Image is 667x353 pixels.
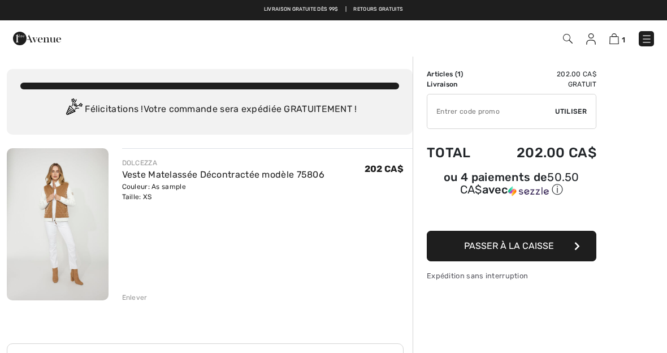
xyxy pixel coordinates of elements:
span: 50.50 CA$ [460,170,579,196]
img: 1ère Avenue [13,27,61,50]
span: Passer à la caisse [464,240,554,251]
span: 1 [622,36,625,44]
a: Veste Matelassée Décontractée modèle 75806 [122,169,325,180]
td: 202.00 CA$ [487,134,596,172]
td: Livraison [427,79,487,89]
img: Mes infos [586,33,596,45]
div: Enlever [122,292,148,303]
img: Congratulation2.svg [62,98,85,121]
div: ou 4 paiements de avec [427,172,596,197]
img: Recherche [563,34,573,44]
td: Gratuit [487,79,596,89]
input: Code promo [427,94,555,128]
td: Articles ( ) [427,69,487,79]
td: Total [427,134,487,172]
div: DOLCEZZA [122,158,325,168]
a: 1 [609,32,625,45]
img: Menu [641,33,652,45]
div: Félicitations ! Votre commande sera expédiée GRATUITEMENT ! [20,98,399,121]
a: Retours gratuits [353,6,403,14]
div: Expédition sans interruption [427,270,596,281]
img: Veste Matelassée Décontractée modèle 75806 [7,148,109,300]
div: ou 4 paiements de50.50 CA$avecSezzle Cliquez pour en savoir plus sur Sezzle [427,172,596,201]
td: 202.00 CA$ [487,69,596,79]
a: 1ère Avenue [13,32,61,43]
span: 1 [457,70,461,78]
iframe: PayPal-paypal [427,201,596,227]
span: 202 CA$ [365,163,404,174]
img: Sezzle [508,186,549,196]
img: Panier d'achat [609,33,619,44]
a: Livraison gratuite dès 99$ [264,6,339,14]
button: Passer à la caisse [427,231,596,261]
span: | [345,6,347,14]
span: Utiliser [555,106,587,117]
div: Couleur: As sample Taille: XS [122,182,325,202]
